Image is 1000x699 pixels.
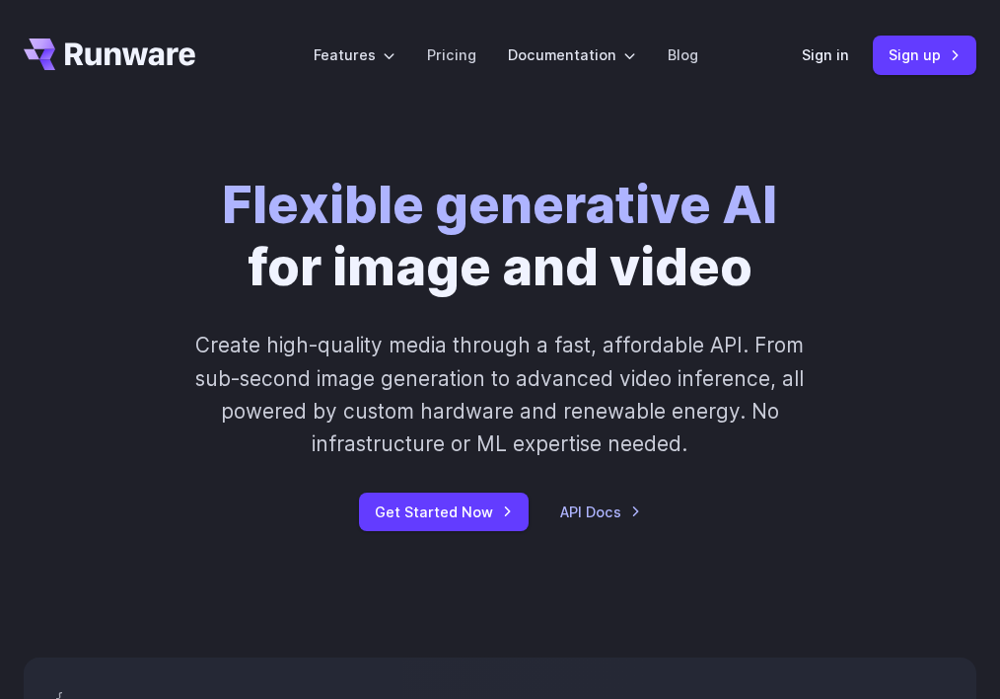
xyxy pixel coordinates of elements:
[508,43,636,66] label: Documentation
[24,39,195,70] a: Go to /
[195,329,805,460] p: Create high-quality media through a fast, affordable API. From sub-second image generation to adv...
[314,43,395,66] label: Features
[359,493,529,531] a: Get Started Now
[427,43,476,66] a: Pricing
[802,43,849,66] a: Sign in
[222,174,777,297] h1: for image and video
[668,43,698,66] a: Blog
[873,36,976,74] a: Sign up
[222,173,777,236] strong: Flexible generative AI
[560,501,641,523] a: API Docs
